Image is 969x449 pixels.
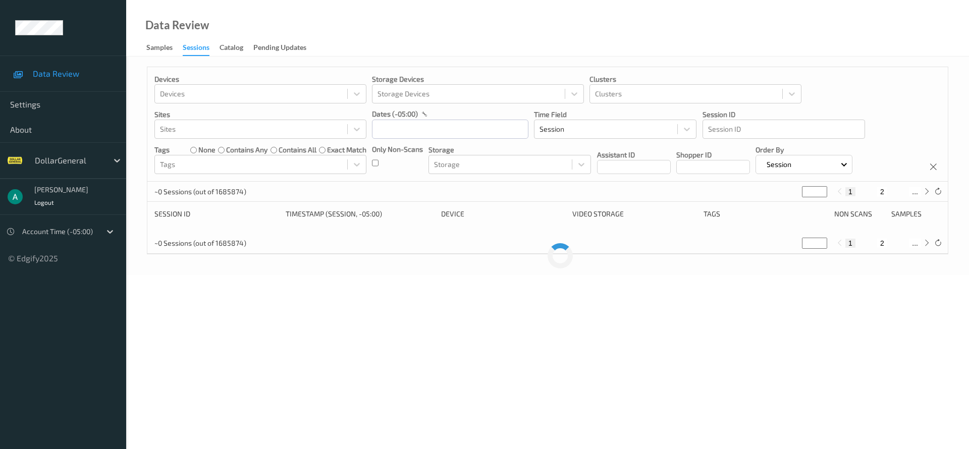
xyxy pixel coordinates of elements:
[909,187,921,196] button: ...
[146,41,183,55] a: Samples
[183,42,209,56] div: Sessions
[372,74,584,84] p: Storage Devices
[372,144,423,154] p: Only Non-Scans
[154,74,366,84] p: Devices
[597,150,671,160] p: Assistant ID
[845,187,855,196] button: 1
[877,187,887,196] button: 2
[198,145,216,155] label: none
[226,145,267,155] label: contains any
[909,239,921,248] button: ...
[589,74,801,84] p: Clusters
[703,109,865,120] p: Session ID
[891,209,941,219] div: Samples
[154,238,246,248] p: ~0 Sessions (out of 1685874)
[154,109,366,120] p: Sites
[372,109,418,119] p: dates (-05:00)
[253,41,316,55] a: Pending Updates
[154,209,279,219] div: Session ID
[572,209,696,219] div: Video Storage
[877,239,887,248] button: 2
[327,145,366,155] label: exact match
[220,41,253,55] a: Catalog
[845,239,855,248] button: 1
[763,159,795,170] p: Session
[834,209,884,219] div: Non Scans
[676,150,750,160] p: Shopper ID
[146,42,173,55] div: Samples
[428,145,591,155] p: Storage
[154,187,246,197] p: ~0 Sessions (out of 1685874)
[756,145,852,155] p: Order By
[145,20,209,30] div: Data Review
[286,209,435,219] div: Timestamp (Session, -05:00)
[220,42,243,55] div: Catalog
[253,42,306,55] div: Pending Updates
[183,41,220,56] a: Sessions
[279,145,316,155] label: contains all
[534,109,696,120] p: Time Field
[154,145,170,155] p: Tags
[704,209,828,219] div: Tags
[441,209,565,219] div: Device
